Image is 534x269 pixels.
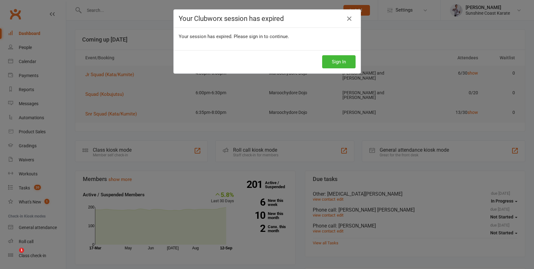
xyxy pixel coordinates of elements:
button: Sign In [322,55,356,68]
span: 1 [19,248,24,253]
iframe: Intercom live chat [6,248,21,263]
a: Close [344,14,354,24]
span: Your session has expired. Please sign in to continue. [179,34,289,39]
h4: Your Clubworx session has expired [179,15,356,22]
